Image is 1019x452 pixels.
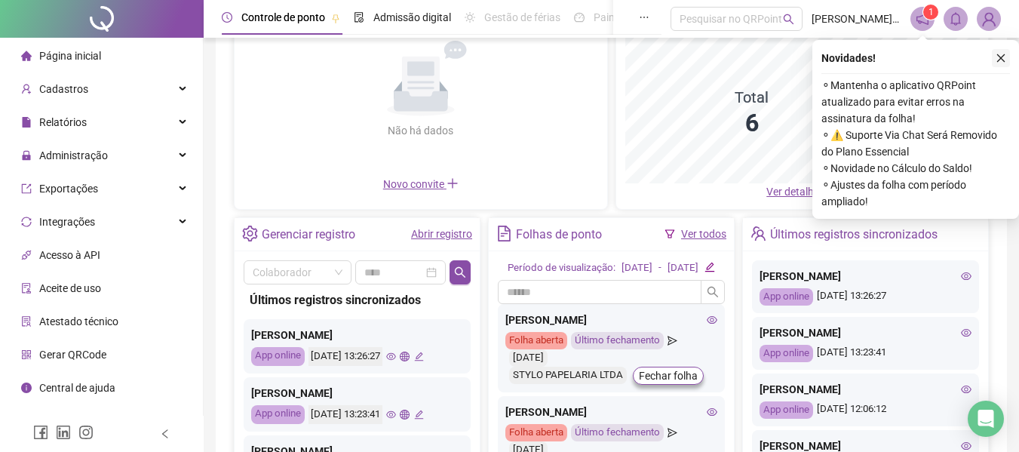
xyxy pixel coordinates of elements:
[308,405,382,424] div: [DATE] 13:23:41
[509,349,548,367] div: [DATE]
[241,11,325,23] span: Controle de ponto
[33,425,48,440] span: facebook
[760,268,971,284] div: [PERSON_NAME]
[496,226,512,241] span: file-text
[39,50,101,62] span: Página inicial
[354,12,364,23] span: file-done
[21,183,32,194] span: export
[821,127,1010,160] span: ⚬ ⚠️ Suporte Via Chat Será Removido do Plano Essencial
[821,177,1010,210] span: ⚬ Ajustes da folha com período ampliado!
[242,226,258,241] span: setting
[760,288,813,306] div: App online
[821,77,1010,127] span: ⚬ Mantenha o aplicativo QRPoint atualizado para evitar erros na assinatura da folha!
[351,122,490,139] div: Não há dados
[465,12,475,23] span: sun
[39,282,101,294] span: Aceite de uso
[639,12,649,23] span: ellipsis
[760,401,813,419] div: App online
[39,315,118,327] span: Atestado técnico
[21,51,32,61] span: home
[968,401,1004,437] div: Open Intercom Messenger
[704,262,714,272] span: edit
[21,383,32,393] span: info-circle
[411,228,472,240] a: Abrir registro
[760,381,971,398] div: [PERSON_NAME]
[668,260,698,276] div: [DATE]
[78,425,94,440] span: instagram
[56,425,71,440] span: linkedin
[760,345,813,362] div: App online
[509,367,627,384] div: STYLO PAPELARIA LTDA
[821,160,1010,177] span: ⚬ Novidade no Cálculo do Saldo!
[633,367,704,385] button: Fechar folha
[594,11,652,23] span: Painel do DP
[386,352,396,361] span: eye
[707,315,717,325] span: eye
[821,50,876,66] span: Novidades !
[21,250,32,260] span: api
[21,84,32,94] span: user-add
[961,271,971,281] span: eye
[770,222,938,248] div: Últimos registros sincronizados
[996,53,1006,63] span: close
[516,222,602,248] div: Folhas de ponto
[707,286,719,298] span: search
[812,11,901,27] span: [PERSON_NAME] - Stylo Papelaria
[39,249,100,261] span: Acesso à API
[668,332,677,349] span: send
[949,12,962,26] span: bell
[39,83,88,95] span: Cadastros
[251,385,463,401] div: [PERSON_NAME]
[961,384,971,395] span: eye
[668,424,677,441] span: send
[664,229,675,239] span: filter
[251,327,463,343] div: [PERSON_NAME]
[308,347,382,366] div: [DATE] 13:26:27
[484,11,560,23] span: Gestão de férias
[681,228,726,240] a: Ver todos
[39,116,87,128] span: Relatórios
[331,14,340,23] span: pushpin
[750,226,766,241] span: team
[508,260,615,276] div: Período de visualização:
[622,260,652,276] div: [DATE]
[961,441,971,451] span: eye
[383,178,459,190] span: Novo convite
[21,316,32,327] span: solution
[447,177,459,189] span: plus
[923,5,938,20] sup: 1
[760,345,971,362] div: [DATE] 13:23:41
[160,429,170,439] span: left
[505,404,717,420] div: [PERSON_NAME]
[766,186,824,198] span: Ver detalhes
[250,291,465,309] div: Últimos registros sincronizados
[961,327,971,338] span: eye
[39,349,106,361] span: Gerar QRCode
[783,14,794,25] span: search
[505,424,567,441] div: Folha aberta
[386,410,396,420] span: eye
[505,312,717,328] div: [PERSON_NAME]
[658,260,661,276] div: -
[639,367,698,384] span: Fechar folha
[39,149,108,161] span: Administração
[373,11,451,23] span: Admissão digital
[400,352,410,361] span: global
[571,424,664,441] div: Último fechamento
[707,407,717,417] span: eye
[414,410,424,420] span: edit
[574,12,585,23] span: dashboard
[766,186,837,198] a: Ver detalhes down
[571,332,664,349] div: Último fechamento
[39,216,95,228] span: Integrações
[21,217,32,227] span: sync
[262,222,355,248] div: Gerenciar registro
[978,8,1000,30] img: 90696
[414,352,424,361] span: edit
[400,410,410,420] span: global
[39,382,115,394] span: Central de ajuda
[760,401,971,419] div: [DATE] 12:06:12
[454,266,466,278] span: search
[928,7,934,17] span: 1
[760,288,971,306] div: [DATE] 13:26:27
